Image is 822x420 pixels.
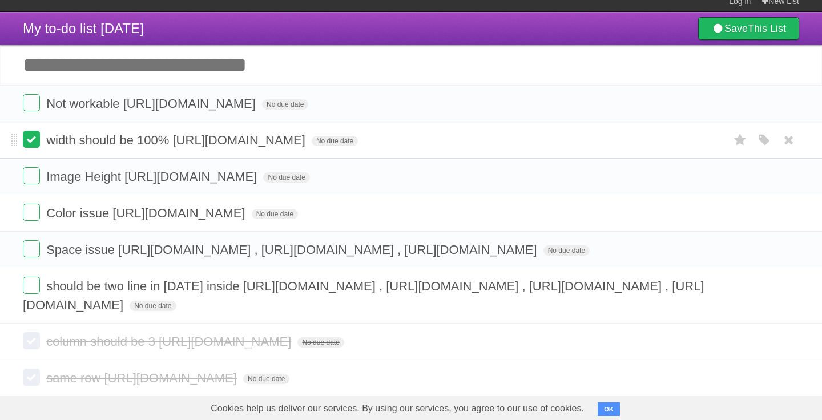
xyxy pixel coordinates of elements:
[23,369,40,386] label: Done
[46,371,240,385] span: same row [URL][DOMAIN_NAME]
[698,17,799,40] a: SaveThis List
[730,131,751,150] label: Star task
[46,206,248,220] span: Color issue [URL][DOMAIN_NAME]
[297,337,344,348] span: No due date
[598,402,620,416] button: OK
[252,209,298,219] span: No due date
[130,301,176,311] span: No due date
[23,279,704,312] span: should be two line in [DATE] inside [URL][DOMAIN_NAME] , [URL][DOMAIN_NAME] , [URL][DOMAIN_NAME] ...
[23,204,40,221] label: Done
[23,240,40,257] label: Done
[46,133,308,147] span: width should be 100% [URL][DOMAIN_NAME]
[46,169,260,184] span: Image Height [URL][DOMAIN_NAME]
[23,21,144,36] span: My to-do list [DATE]
[23,94,40,111] label: Done
[243,374,289,384] span: No due date
[543,245,590,256] span: No due date
[46,96,259,111] span: Not workable [URL][DOMAIN_NAME]
[23,332,40,349] label: Done
[46,334,294,349] span: column should be 3 [URL][DOMAIN_NAME]
[46,243,539,257] span: Space issue [URL][DOMAIN_NAME] , [URL][DOMAIN_NAME] , [URL][DOMAIN_NAME]
[199,397,595,420] span: Cookies help us deliver our services. By using our services, you agree to our use of cookies.
[23,277,40,294] label: Done
[748,23,786,34] b: This List
[263,172,309,183] span: No due date
[262,99,308,110] span: No due date
[312,136,358,146] span: No due date
[23,167,40,184] label: Done
[23,131,40,148] label: Done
